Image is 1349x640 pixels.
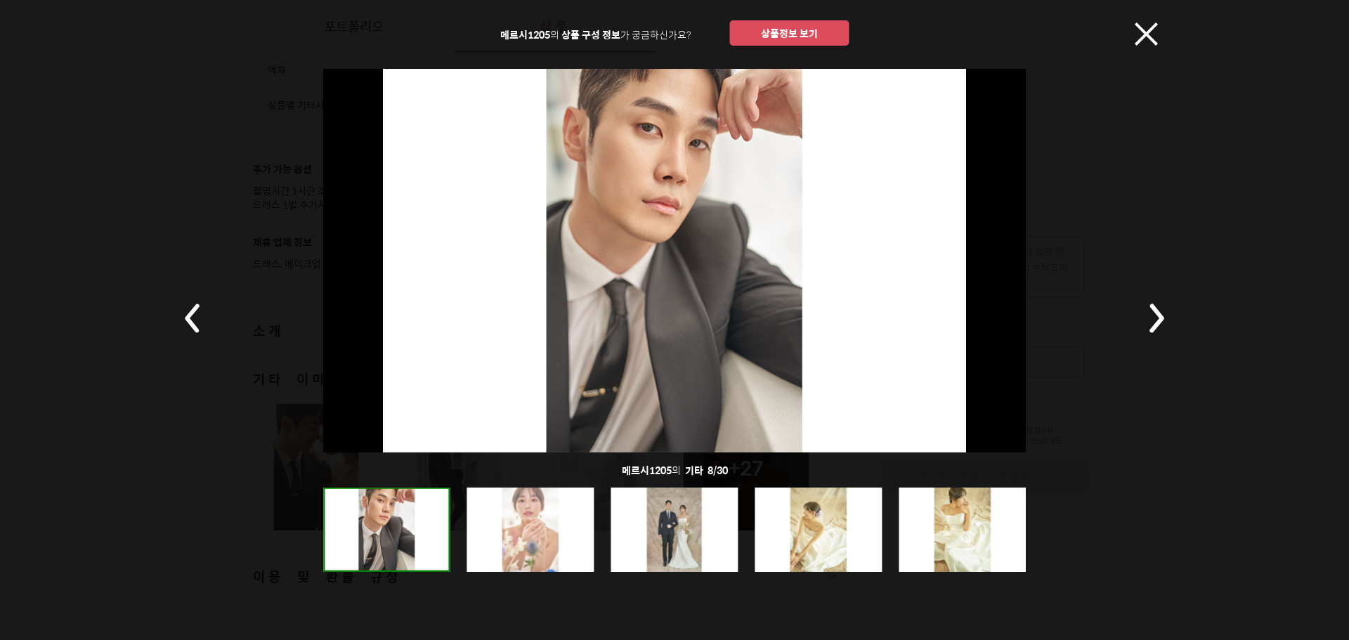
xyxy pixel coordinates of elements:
button: 상품정보 보기 [730,20,849,46]
span: 대화 [129,467,145,478]
strong: 메르시1205 [500,27,550,42]
span: 설정 [217,466,234,478]
a: 설정 [181,445,270,481]
a: 대화 [93,445,181,481]
span: 홈 [44,466,53,478]
a: 홈 [4,445,93,481]
strong: 상품 구성 정보 [561,27,620,42]
div: 의 가 궁금하신가요? [500,30,691,39]
span: 8 / 30 [708,462,728,478]
span: 메르시1205 [622,462,672,478]
span: 기타 [685,462,703,478]
p: 의 [253,452,1096,488]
